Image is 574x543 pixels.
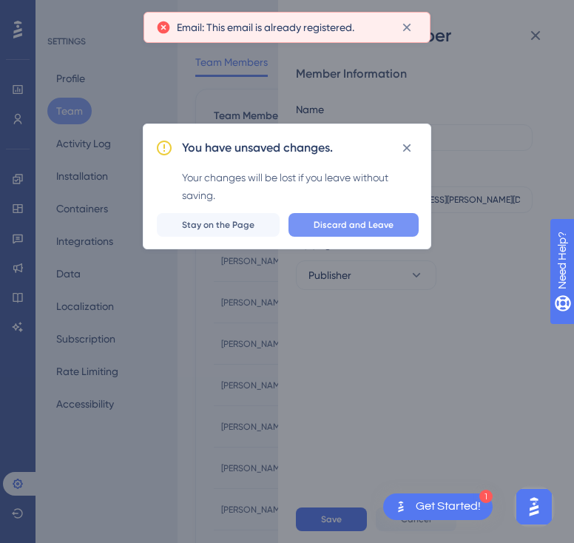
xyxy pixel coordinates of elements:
h2: You have unsaved changes. [182,139,333,157]
span: Need Help? [35,4,92,21]
div: 1 [479,490,493,503]
div: Open Get Started! checklist, remaining modules: 1 [383,493,493,520]
img: launcher-image-alternative-text [392,498,410,516]
span: Discard and Leave [314,219,394,231]
iframe: UserGuiding AI Assistant Launcher [512,485,556,529]
span: Email: This email is already registered. [177,18,354,36]
div: Get Started! [416,499,481,515]
span: Stay on the Page [182,219,254,231]
div: Your changes will be lost if you leave without saving. [182,169,419,204]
